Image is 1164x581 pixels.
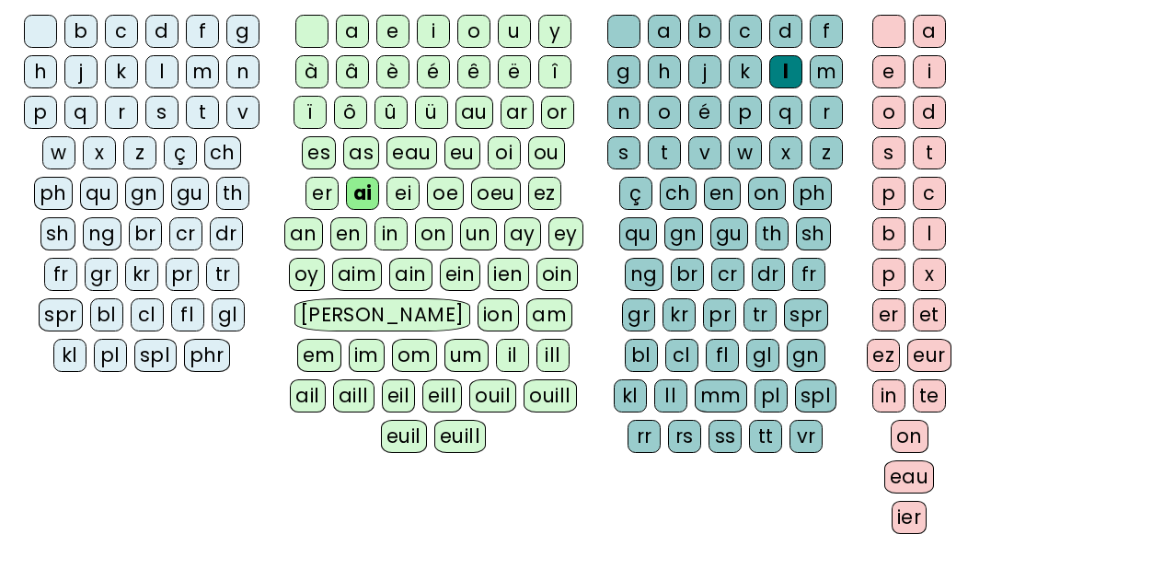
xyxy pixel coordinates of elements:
div: um [444,339,489,372]
div: aim [332,258,383,291]
div: x [769,136,802,169]
div: z [123,136,156,169]
div: eu [444,136,480,169]
div: en [330,217,367,250]
div: u [498,15,531,48]
div: b [872,217,905,250]
div: in [872,379,905,413]
div: i [417,15,450,48]
div: cr [711,258,744,291]
div: or [541,96,574,129]
div: h [24,55,57,88]
div: ez [867,339,900,372]
div: û [375,96,408,129]
div: er [872,298,905,331]
div: ail [290,379,326,413]
div: p [872,258,905,291]
div: x [83,136,116,169]
div: ein [440,258,481,291]
div: on [415,217,453,250]
div: br [129,217,162,250]
div: ien [488,258,529,291]
div: fl [706,339,739,372]
div: t [913,136,946,169]
div: n [226,55,259,88]
div: phr [184,339,231,372]
div: ph [34,177,73,210]
div: a [336,15,369,48]
div: tt [749,420,782,453]
div: â [336,55,369,88]
div: s [607,136,640,169]
div: h [648,55,681,88]
div: et [913,298,946,331]
div: d [913,96,946,129]
div: o [872,96,905,129]
div: ll [654,379,687,413]
div: r [105,96,138,129]
div: om [392,339,437,372]
div: es [302,136,336,169]
div: n [607,96,640,129]
div: ill [536,339,570,372]
div: ar [501,96,534,129]
div: é [417,55,450,88]
div: y [538,15,571,48]
div: eau [386,136,437,169]
div: e [872,55,905,88]
div: é [688,96,721,129]
div: br [671,258,704,291]
div: i [913,55,946,88]
div: s [872,136,905,169]
div: fr [44,258,77,291]
div: b [64,15,98,48]
div: v [226,96,259,129]
div: tr [743,298,777,331]
div: dr [752,258,785,291]
div: cr [169,217,202,250]
div: spr [784,298,828,331]
div: ch [204,136,241,169]
div: fl [171,298,204,331]
div: j [64,55,98,88]
div: c [729,15,762,48]
div: tr [206,258,239,291]
div: p [872,177,905,210]
div: ei [386,177,420,210]
div: cl [665,339,698,372]
div: gu [710,217,748,250]
div: pr [703,298,736,331]
div: g [226,15,259,48]
div: m [810,55,843,88]
div: kr [125,258,158,291]
div: th [755,217,789,250]
div: ou [528,136,565,169]
div: ï [294,96,327,129]
div: ê [457,55,490,88]
div: kl [53,339,86,372]
div: p [24,96,57,129]
div: euill [434,420,486,453]
div: kl [614,379,647,413]
div: aill [333,379,375,413]
div: t [648,136,681,169]
div: spl [795,379,837,413]
div: m [186,55,219,88]
div: in [375,217,408,250]
div: sh [796,217,831,250]
div: l [913,217,946,250]
div: gu [171,177,209,210]
div: spl [134,339,177,372]
div: euil [381,420,427,453]
div: gr [85,258,118,291]
div: q [769,96,802,129]
div: ey [548,217,583,250]
div: k [729,55,762,88]
div: oin [536,258,579,291]
div: à [295,55,328,88]
div: on [748,177,786,210]
div: p [729,96,762,129]
div: eil [382,379,416,413]
div: bl [90,298,123,331]
div: ier [892,501,928,534]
